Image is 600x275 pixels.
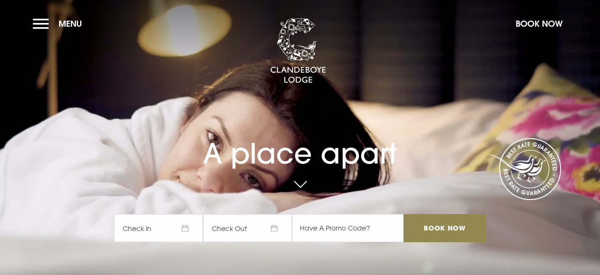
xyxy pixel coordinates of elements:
[33,14,87,34] button: Menu
[404,214,486,242] input: Book Now
[292,214,404,242] input: Have A Promo Code?
[270,18,326,84] img: Clandeboye Lodge
[114,214,203,242] span: Check In
[59,18,82,29] span: Menu
[203,214,292,242] span: Check Out
[511,14,567,34] button: Book Now
[114,120,486,170] h1: A place apart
